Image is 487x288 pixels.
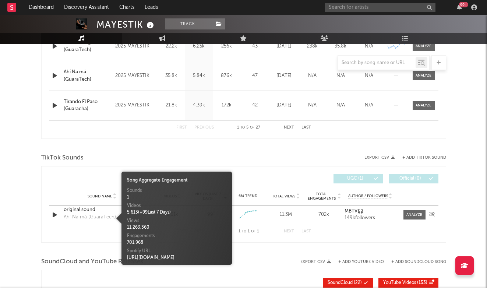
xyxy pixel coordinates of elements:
input: Search for artists [325,3,435,12]
button: 99+ [457,4,462,10]
span: UGC ( 1 ) [338,176,372,181]
button: Export CSV [300,260,331,264]
div: MAYESTIK [96,18,156,31]
button: Last [301,126,311,130]
button: + Add YouTube Video [338,260,384,264]
div: 11.3M [269,211,303,218]
div: 2025 MAYESTIK [115,101,155,110]
div: 5.84k [187,72,211,80]
button: + Add SoundCloud Song [384,260,446,264]
div: N/A [328,72,353,80]
div: Ahí Na má (GuaraTech) [64,214,116,221]
div: Sounds [127,187,226,194]
div: 1 [127,194,226,201]
button: Last [301,229,311,233]
div: 21.8k [159,102,183,109]
div: [DATE] [272,72,296,80]
div: Videos [127,203,226,209]
div: N/A [300,72,325,80]
strong: MBTV🎧 [345,209,363,214]
button: Track [165,18,211,29]
button: Previous [194,126,214,130]
a: MBTV🎧 [345,209,396,214]
div: 701,968 [127,239,226,246]
div: N/A [328,102,353,109]
div: 4.39k [187,102,211,109]
span: of [251,230,255,233]
button: Next [284,126,294,130]
div: + Add YouTube Video [331,260,384,264]
div: 11,263,360 [127,224,226,231]
div: 5,613 ( + 99 Last 7 Days) [127,209,226,216]
div: 99 + [459,2,468,7]
div: Views [127,218,226,224]
button: Official(0) [389,174,438,183]
div: 42 [242,102,268,109]
a: Tirando El Paso (Guaracha) [64,98,112,113]
span: TikTok Sounds [41,154,84,162]
div: 256k [215,43,239,50]
span: SoundCloud and YouTube Releases [41,257,143,266]
span: SoundCloud [328,281,353,285]
div: N/A [300,102,325,109]
div: N/A [357,72,381,80]
span: Sound Name [88,194,112,199]
a: Ahí Na má (GuaraTech) [64,69,112,83]
div: 1 5 27 [229,123,269,132]
button: YouTube Videos(153) [378,278,438,288]
div: Song Aggregate Engagement [127,177,226,184]
div: Engagements [127,233,226,239]
div: [DATE] [272,43,296,50]
div: 47 [242,72,268,80]
button: + Add TikTok Sound [395,156,446,160]
div: 149k followers [345,215,396,221]
span: of [250,126,254,129]
button: + Add TikTok Sound [402,156,446,160]
div: 6.25k [187,43,211,50]
button: UGC(1) [334,174,383,183]
div: 2025 MAYESTIK [115,71,155,80]
button: Next [284,229,294,233]
button: Export CSV [364,155,395,160]
div: 22.2k [159,43,183,50]
button: First [176,126,187,130]
div: 35.8k [328,43,353,50]
div: N/A [357,43,381,50]
span: to [242,230,246,233]
div: N/A [357,102,381,109]
div: 172k [215,102,239,109]
a: [URL][DOMAIN_NAME] [127,256,174,260]
span: Author / Followers [348,194,388,199]
div: 876k [215,72,239,80]
div: 702k [307,211,341,218]
div: 2025 MAYESTIK [115,42,155,51]
span: ( 153 ) [383,281,427,285]
span: YouTube Videos [383,281,416,285]
div: 1 1 1 [229,227,269,236]
span: ( 22 ) [328,281,362,285]
span: to [240,126,245,129]
div: 35.8k [159,72,183,80]
a: Ven Conmigo (GuaraTech) [64,39,112,53]
a: original sound [64,206,141,214]
span: Total Views [272,194,295,199]
button: + Add SoundCloud Song [391,260,446,264]
button: SoundCloud(22) [323,278,373,288]
div: [DATE] [272,102,296,109]
input: Search by song name or URL [338,60,416,66]
div: Spotify URL [127,248,226,254]
span: Total Engagements [307,192,336,201]
span: Official ( 0 ) [394,176,427,181]
div: 238k [300,43,325,50]
div: 6M Trend [231,193,265,199]
div: 43 [242,43,268,50]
